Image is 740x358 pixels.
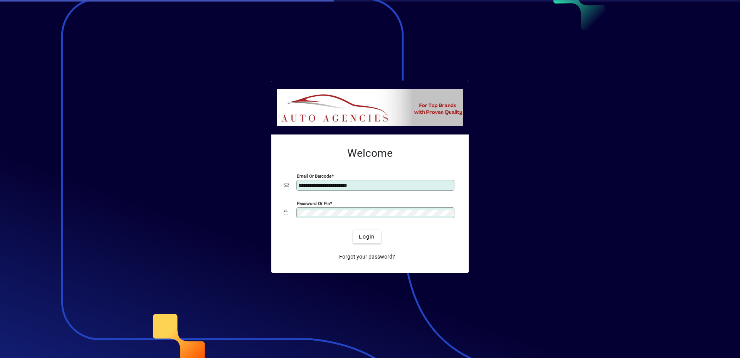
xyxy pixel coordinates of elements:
[297,201,330,206] mat-label: Password or Pin
[297,173,331,179] mat-label: Email or Barcode
[359,233,375,241] span: Login
[284,147,456,160] h2: Welcome
[336,250,398,264] a: Forgot your password?
[339,253,395,261] span: Forgot your password?
[353,230,381,244] button: Login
